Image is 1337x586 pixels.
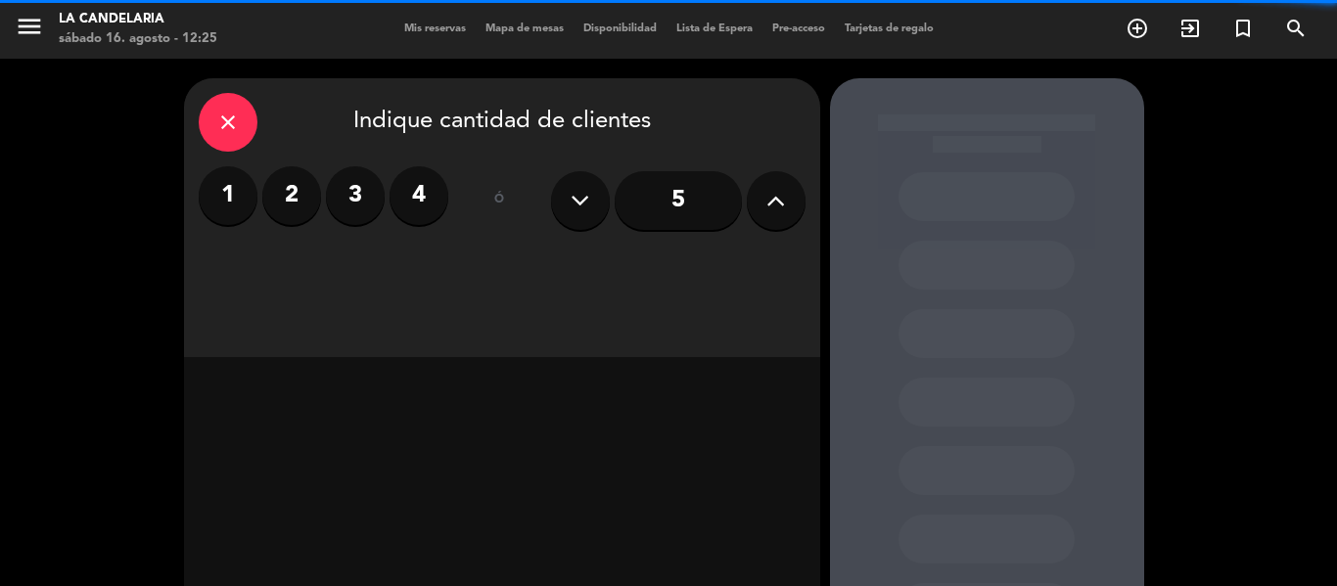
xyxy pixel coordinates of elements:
label: 1 [199,166,257,225]
span: Disponibilidad [574,23,667,34]
i: exit_to_app [1178,17,1202,40]
i: menu [15,12,44,41]
label: 3 [326,166,385,225]
button: menu [15,12,44,48]
div: Indique cantidad de clientes [199,93,806,152]
span: Lista de Espera [667,23,762,34]
i: search [1284,17,1308,40]
span: Mapa de mesas [476,23,574,34]
span: Mis reservas [394,23,476,34]
label: 2 [262,166,321,225]
div: LA CANDELARIA [59,10,217,29]
span: Tarjetas de regalo [835,23,944,34]
i: close [216,111,240,134]
span: Pre-acceso [762,23,835,34]
i: turned_in_not [1231,17,1255,40]
i: add_circle_outline [1126,17,1149,40]
div: sábado 16. agosto - 12:25 [59,29,217,49]
div: ó [468,166,531,235]
label: 4 [390,166,448,225]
